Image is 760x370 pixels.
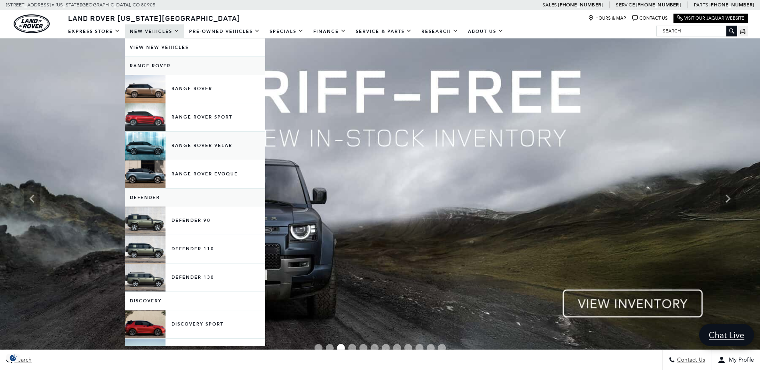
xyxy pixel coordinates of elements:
span: Go to slide 7 [382,344,390,352]
a: About Us [463,24,508,38]
a: Discovery Sport [125,310,265,338]
span: Go to slide 4 [348,344,356,352]
span: Go to slide 6 [371,344,379,352]
span: Service [616,2,635,8]
span: My Profile [726,357,754,364]
span: Parts [694,2,708,8]
span: Go to slide 3 [337,344,345,352]
a: Defender 90 [125,207,265,235]
div: Next [720,187,736,211]
a: Defender 110 [125,235,265,263]
span: Sales [542,2,557,8]
input: Search [657,26,737,36]
a: Range Rover Velar [125,132,265,160]
a: Discovery [125,339,265,367]
a: Chat Live [699,324,754,346]
a: [PHONE_NUMBER] [636,2,681,8]
a: Range Rover [125,75,265,103]
a: Pre-Owned Vehicles [184,24,265,38]
section: Click to Open Cookie Consent Modal [4,354,22,362]
div: Previous [24,187,40,211]
span: Go to slide 8 [393,344,401,352]
a: Research [417,24,463,38]
a: Defender 130 [125,263,265,292]
span: Go to slide 5 [359,344,367,352]
span: Go to slide 12 [438,344,446,352]
span: Go to slide 9 [404,344,412,352]
img: Land Rover [14,14,50,33]
a: Discovery [125,292,265,310]
span: Chat Live [705,330,748,340]
span: Land Rover [US_STATE][GEOGRAPHIC_DATA] [68,13,240,23]
a: [PHONE_NUMBER] [710,2,754,8]
a: Finance [308,24,351,38]
a: Hours & Map [588,15,626,21]
img: Opt-Out Icon [4,354,22,362]
span: Go to slide 10 [415,344,423,352]
a: [STREET_ADDRESS] • [US_STATE][GEOGRAPHIC_DATA], CO 80905 [6,2,155,8]
a: [PHONE_NUMBER] [558,2,603,8]
a: Visit Our Jaguar Website [677,15,744,21]
a: Land Rover [US_STATE][GEOGRAPHIC_DATA] [63,13,245,23]
a: Contact Us [632,15,667,21]
a: Range Rover [125,57,265,75]
a: Range Rover Sport [125,103,265,131]
a: Range Rover Evoque [125,160,265,188]
nav: Main Navigation [63,24,508,38]
a: Specials [265,24,308,38]
a: View New Vehicles [125,38,265,56]
a: Service & Parts [351,24,417,38]
a: New Vehicles [125,24,184,38]
a: EXPRESS STORE [63,24,125,38]
a: Defender [125,189,265,207]
a: land-rover [14,14,50,33]
button: Open user profile menu [712,350,760,370]
span: Go to slide 1 [314,344,323,352]
span: Go to slide 2 [326,344,334,352]
span: Contact Us [675,357,705,364]
span: Go to slide 11 [427,344,435,352]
